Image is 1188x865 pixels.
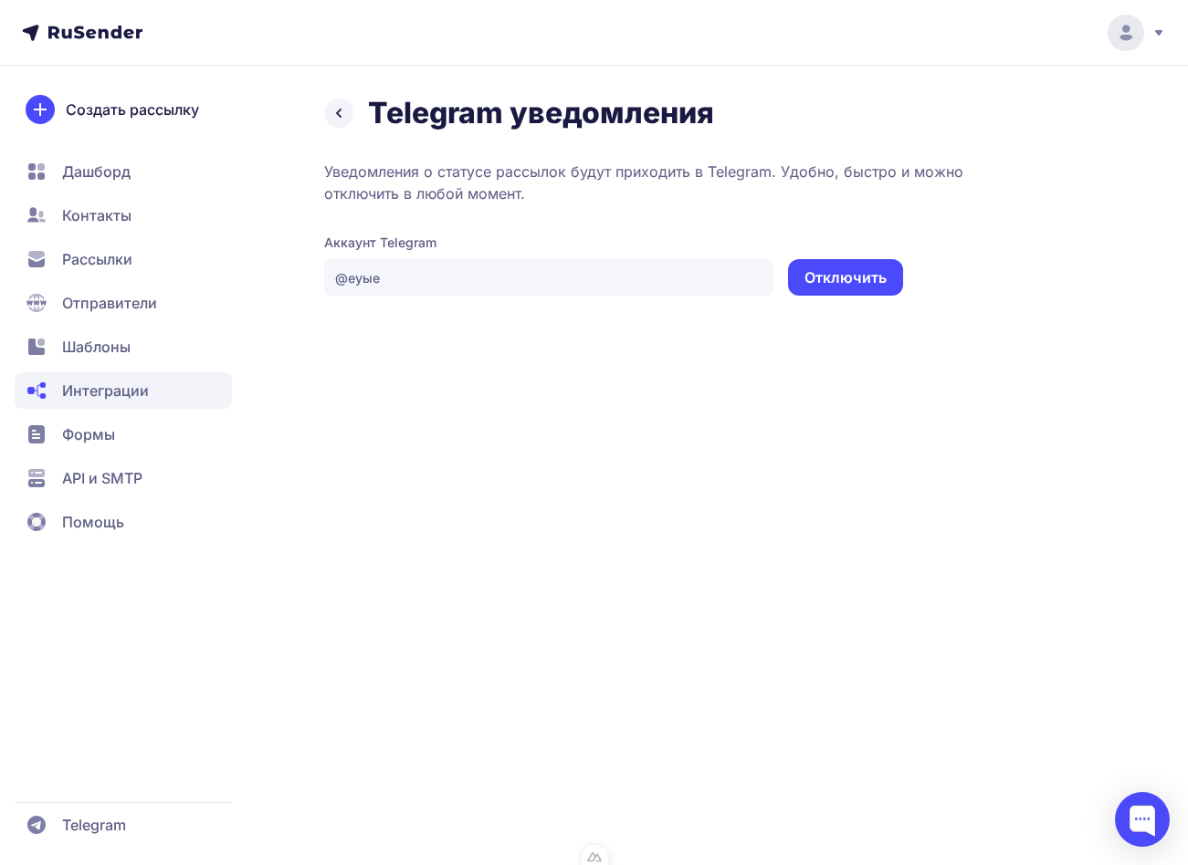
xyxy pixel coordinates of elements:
[62,511,124,533] span: Помощь
[62,814,126,836] span: Telegram
[368,95,714,131] h2: Telegram уведомления
[15,807,232,843] a: Telegram
[324,161,1111,204] p: Уведомления о статусе рассылок будут приходить в Telegram. Удобно, быстро и можно отключить в люб...
[324,234,1111,252] label: Аккаунт Telegram
[788,259,903,296] button: Отключить
[62,204,131,226] span: Контакты
[66,99,199,120] span: Создать рассылку
[62,423,115,445] span: Формы
[62,292,157,314] span: Отправители
[62,336,131,358] span: Шаблоны
[62,161,131,182] span: Дашборд
[62,380,149,401] span: Интеграции
[62,248,132,270] span: Рассылки
[62,467,142,489] span: API и SMTP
